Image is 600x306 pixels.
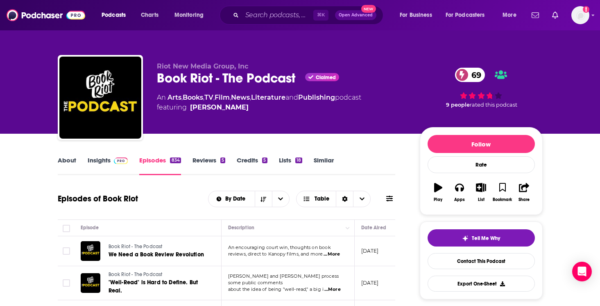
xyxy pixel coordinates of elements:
[114,158,128,164] img: Podchaser Pro
[220,158,225,163] div: 5
[361,279,379,286] p: [DATE]
[528,8,542,22] a: Show notifications dropdown
[513,178,534,207] button: Share
[231,94,250,101] a: News
[493,197,512,202] div: Bookmark
[225,196,248,202] span: By Date
[204,94,213,101] a: TV
[109,279,207,295] a: "Well-Read" is Hard to Define. But Real.
[314,156,334,175] a: Similar
[7,7,85,23] img: Podchaser - Follow, Share and Rate Podcasts
[428,135,535,153] button: Follow
[183,94,203,101] a: Books
[237,156,267,175] a: Credits5
[336,191,353,207] div: Sort Direction
[428,156,535,173] div: Rate
[428,178,449,207] button: Play
[96,9,136,22] button: open menu
[58,156,76,175] a: About
[63,279,70,287] span: Toggle select row
[250,94,251,101] span: ,
[174,9,204,21] span: Monitoring
[81,223,99,233] div: Episode
[59,57,141,139] img: Book Riot - The Podcast
[472,235,500,242] span: Tell Me Why
[157,103,361,112] span: featuring
[170,158,181,163] div: 834
[255,191,272,207] button: Sort Direction
[339,13,373,17] span: Open Advanced
[109,272,163,277] span: Book Riot - The Podcast
[109,271,207,279] a: Book Riot - The Podcast
[446,102,470,108] span: 9 people
[324,251,340,258] span: ...More
[492,178,513,207] button: Bookmark
[428,253,535,269] a: Contact This Podcast
[571,6,589,24] button: Show profile menu
[313,10,328,21] span: ⌘ K
[440,9,497,22] button: open menu
[394,9,442,22] button: open menu
[242,9,313,22] input: Search podcasts, credits, & more...
[215,94,230,101] a: Film
[343,223,353,233] button: Column Actions
[109,244,163,249] span: Book Riot - The Podcast
[571,6,589,24] span: Logged in as hbgcommunications
[463,68,485,82] span: 69
[228,244,331,250] span: An encouraging court win, thoughts on book
[324,286,341,293] span: ...More
[272,191,289,207] button: open menu
[428,229,535,247] button: tell me why sparkleTell Me Why
[141,9,158,21] span: Charts
[454,197,465,202] div: Apps
[449,178,470,207] button: Apps
[88,156,128,175] a: InsightsPodchaser Pro
[361,5,376,13] span: New
[462,235,469,242] img: tell me why sparkle
[455,68,485,82] a: 69
[262,158,267,163] div: 5
[497,9,527,22] button: open menu
[316,75,336,80] span: Claimed
[190,103,249,112] a: Rebecca Schinsky
[139,156,181,175] a: Episodes834
[208,196,255,202] button: open menu
[58,194,138,204] h1: Episodes of Book Riot
[109,243,206,251] a: Book Riot - The Podcast
[295,158,302,163] div: 18
[572,262,592,281] div: Open Intercom Messenger
[503,9,516,21] span: More
[63,247,70,255] span: Toggle select row
[228,273,339,285] span: [PERSON_NAME] and [PERSON_NAME] process some public comments
[420,62,543,113] div: 69 9 peoplerated this podcast
[446,9,485,21] span: For Podcasters
[428,276,535,292] button: Export One-Sheet
[157,93,361,112] div: An podcast
[109,251,204,258] span: We Need a Book Review Revolution
[298,94,335,101] a: Publishing
[571,6,589,24] img: User Profile
[136,9,163,22] a: Charts
[169,9,214,22] button: open menu
[168,94,181,101] a: Arts
[583,6,589,13] svg: Add a profile image
[518,197,530,202] div: Share
[228,223,254,233] div: Description
[361,223,386,233] div: Date Aired
[400,9,432,21] span: For Business
[192,156,225,175] a: Reviews5
[296,191,371,207] button: Choose View
[109,279,198,294] span: "Well-Read" is Hard to Define. But Real.
[203,94,204,101] span: ,
[434,197,442,202] div: Play
[109,251,206,259] a: We Need a Book Review Revolution
[335,10,376,20] button: Open AdvancedNew
[228,251,323,257] span: reviews, direct to Kanopy films, and more
[285,94,298,101] span: and
[230,94,231,101] span: ,
[315,196,329,202] span: Table
[549,8,562,22] a: Show notifications dropdown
